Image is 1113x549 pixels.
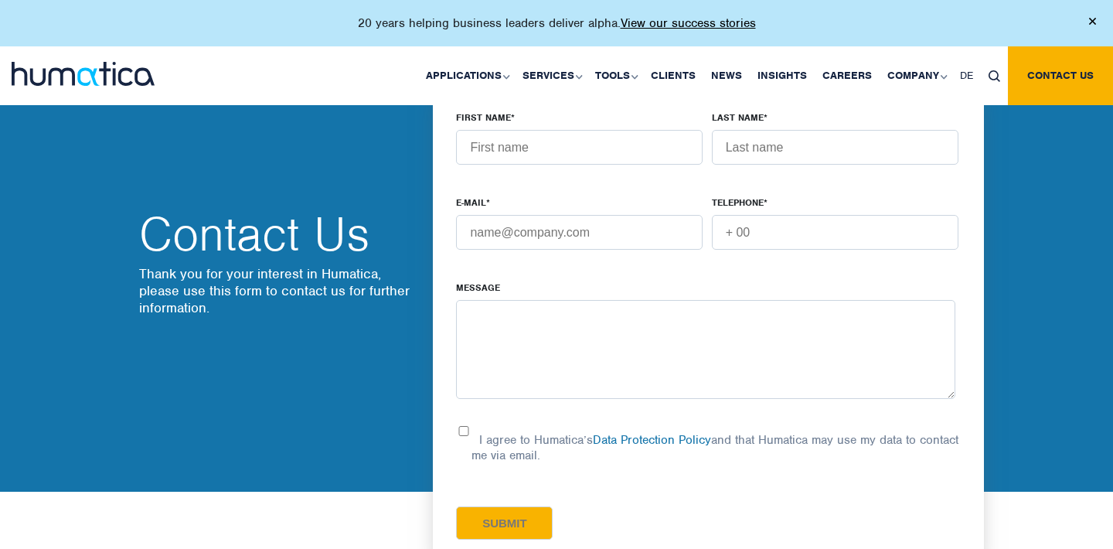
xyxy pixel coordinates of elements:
a: Applications [418,46,515,105]
a: Careers [815,46,880,105]
span: Message [456,281,500,294]
a: Services [515,46,587,105]
input: I agree to Humatica’sData Protection Policyand that Humatica may use my data to contact me via em... [456,426,471,436]
a: DE [952,46,981,105]
a: Contact us [1008,46,1113,105]
span: DE [960,69,973,82]
p: I agree to Humatica’s and that Humatica may use my data to contact me via email. [471,432,958,463]
a: Insights [750,46,815,105]
input: Submit [456,506,553,540]
img: logo [12,62,155,86]
p: Thank you for your interest in Humatica, please use this form to contact us for further information. [139,265,417,316]
a: Data Protection Policy [593,432,711,448]
span: LAST NAME [712,111,764,124]
input: Last name [712,130,958,165]
h2: Contact Us [139,211,417,257]
img: search_icon [989,70,1000,82]
span: TELEPHONE [712,196,764,209]
a: View our success stories [621,15,756,31]
input: + 00 [712,215,958,250]
span: E-MAIL [456,196,486,209]
input: First name [456,130,703,165]
a: News [703,46,750,105]
a: Company [880,46,952,105]
a: Clients [643,46,703,105]
span: FIRST NAME [456,111,511,124]
p: 20 years helping business leaders deliver alpha. [358,15,756,31]
input: name@company.com [456,215,703,250]
a: Tools [587,46,643,105]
